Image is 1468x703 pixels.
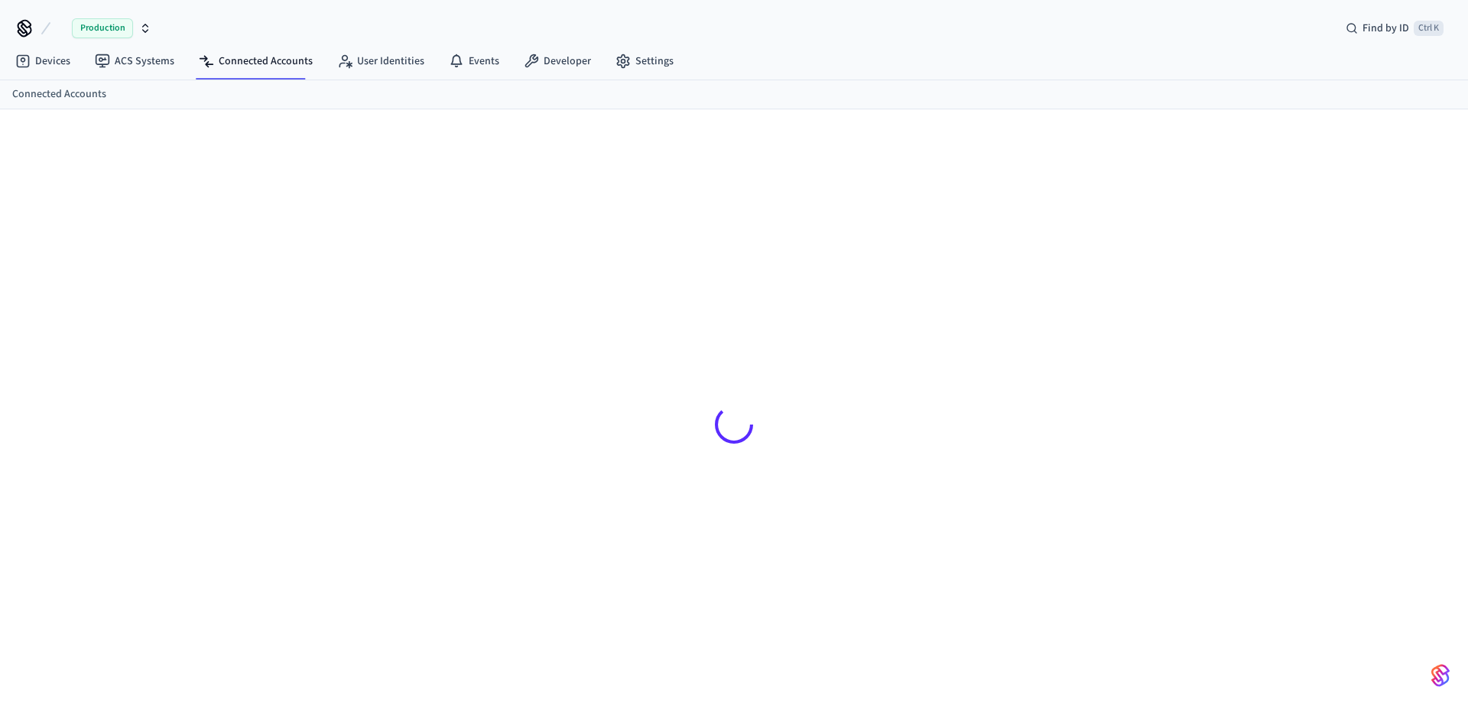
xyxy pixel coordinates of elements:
a: ACS Systems [83,47,187,75]
a: Connected Accounts [187,47,325,75]
img: SeamLogoGradient.69752ec5.svg [1431,663,1450,688]
span: Production [72,18,133,38]
span: Find by ID [1362,21,1409,36]
a: Settings [603,47,686,75]
a: Developer [512,47,603,75]
span: Ctrl K [1414,21,1444,36]
a: Events [437,47,512,75]
a: Connected Accounts [12,86,106,103]
a: Devices [3,47,83,75]
div: Find by IDCtrl K [1333,15,1456,42]
a: User Identities [325,47,437,75]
